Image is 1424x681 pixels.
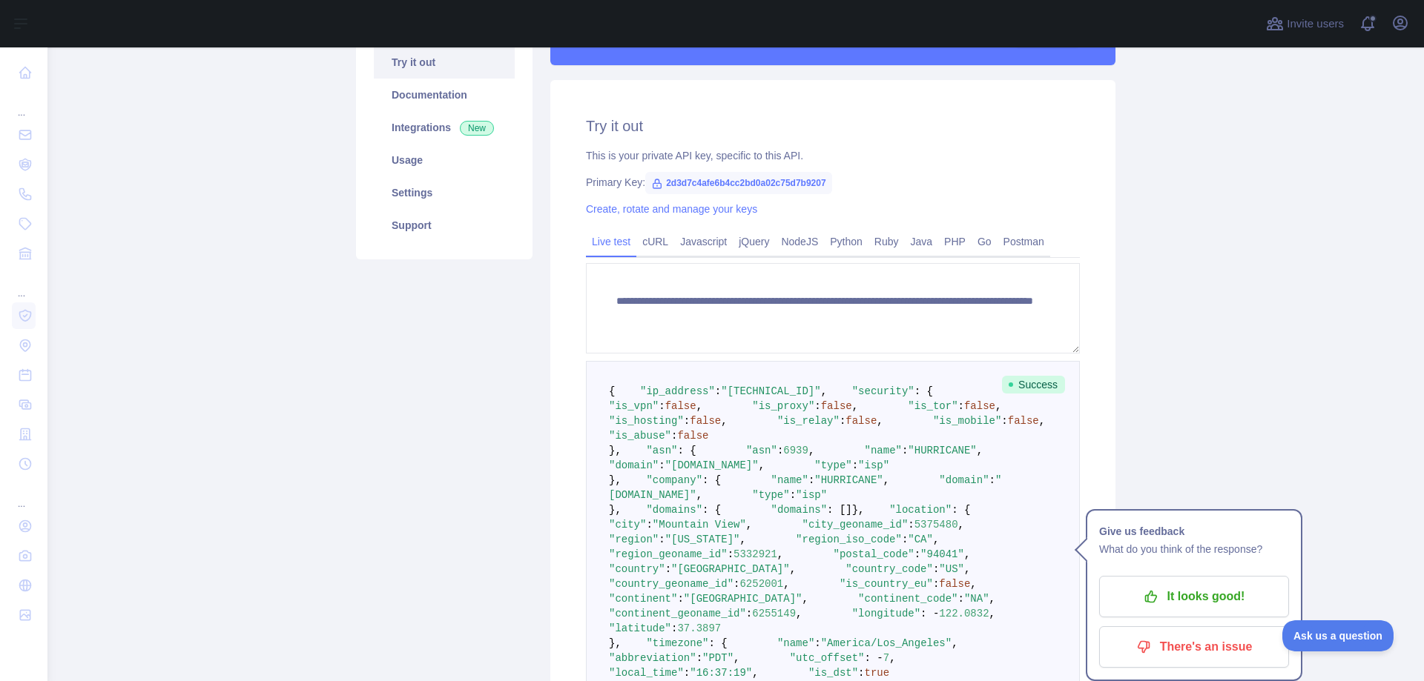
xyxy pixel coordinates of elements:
p: There's an issue [1110,634,1278,660]
span: 6939 [783,445,808,456]
span: : { [677,445,696,456]
span: : [914,548,920,560]
span: : [902,445,908,456]
span: "[GEOGRAPHIC_DATA]" [671,563,790,575]
a: Postman [998,230,1050,253]
span: : [734,578,739,590]
span: : [] [827,504,852,516]
span: false [690,415,721,427]
span: "local_time" [609,667,684,679]
span: 2d3d7c4afe6b4cc2bd0a02c75d7b9207 [645,172,831,194]
span: : { [702,474,721,486]
span: : [659,459,665,471]
span: false [1008,415,1039,427]
span: "city_geoname_id" [802,519,908,531]
span: "domain" [609,459,659,471]
span: false [821,400,852,412]
a: Usage [374,144,515,176]
span: : [933,563,939,575]
span: : [777,445,783,456]
span: { [609,385,615,397]
span: "HURRICANE" [908,445,976,456]
span: Success [1002,376,1065,393]
span: : [852,459,858,471]
span: "domains" [646,504,702,516]
span: "[DOMAIN_NAME]" [665,459,759,471]
span: : { [914,385,933,397]
span: , [877,415,883,427]
span: , [752,667,758,679]
span: "country_geoname_id" [609,578,734,590]
span: "continent_geoname_id" [609,608,746,619]
span: : [989,474,995,486]
div: This is your private API key, specific to this API. [586,148,1080,163]
a: Try it out [374,46,515,79]
span: , [995,400,1001,412]
div: ... [12,480,36,510]
a: Settings [374,176,515,209]
span: : [933,578,939,590]
span: , [1039,415,1045,427]
span: : [684,667,690,679]
span: true [865,667,890,679]
span: false [845,415,877,427]
span: "is_hosting" [609,415,684,427]
span: 5375480 [914,519,958,531]
span: , [734,652,739,664]
a: Documentation [374,79,515,111]
div: ... [12,270,36,299]
span: , [696,400,702,412]
span: New [460,121,494,136]
span: , [889,652,895,664]
span: "name" [865,445,902,456]
span: : [902,534,908,545]
span: , [808,445,814,456]
span: : [715,385,721,397]
span: "security" [852,385,914,397]
a: jQuery [733,230,775,253]
span: "[TECHNICAL_ID]" [721,385,820,397]
span: "continent" [609,593,677,605]
span: , [883,474,889,486]
span: "NA" [964,593,989,605]
span: "is_proxy" [752,400,814,412]
span: : - [920,608,939,619]
span: 7 [883,652,889,664]
a: cURL [636,230,674,253]
span: "[GEOGRAPHIC_DATA]" [684,593,802,605]
a: Java [905,230,939,253]
span: : [958,593,964,605]
span: }, [609,504,622,516]
span: , [989,593,995,605]
span: "PDT" [702,652,734,664]
span: , [777,548,783,560]
span: : [790,489,796,501]
span: "longitude" [852,608,920,619]
span: "is_mobile" [933,415,1001,427]
a: Live test [586,230,636,253]
span: "America/Los_Angeles" [821,637,952,649]
span: "name" [771,474,808,486]
span: : { [708,637,727,649]
span: "utc_offset" [790,652,865,664]
button: There's an issue [1099,626,1289,668]
span: "continent_code" [858,593,957,605]
span: : [665,563,671,575]
span: false [665,400,696,412]
a: NodeJS [775,230,824,253]
span: "is_country_eu" [840,578,933,590]
span: , [952,637,957,649]
span: "is_tor" [908,400,957,412]
span: "US" [939,563,964,575]
span: : [677,593,683,605]
span: "16:37:19" [690,667,752,679]
span: "country_code" [845,563,933,575]
a: PHP [938,230,972,253]
span: }, [609,637,622,649]
span: , [759,459,765,471]
span: , [739,534,745,545]
span: : [808,474,814,486]
span: : [671,622,677,634]
span: "Mountain View" [653,519,746,531]
span: "location" [889,504,952,516]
